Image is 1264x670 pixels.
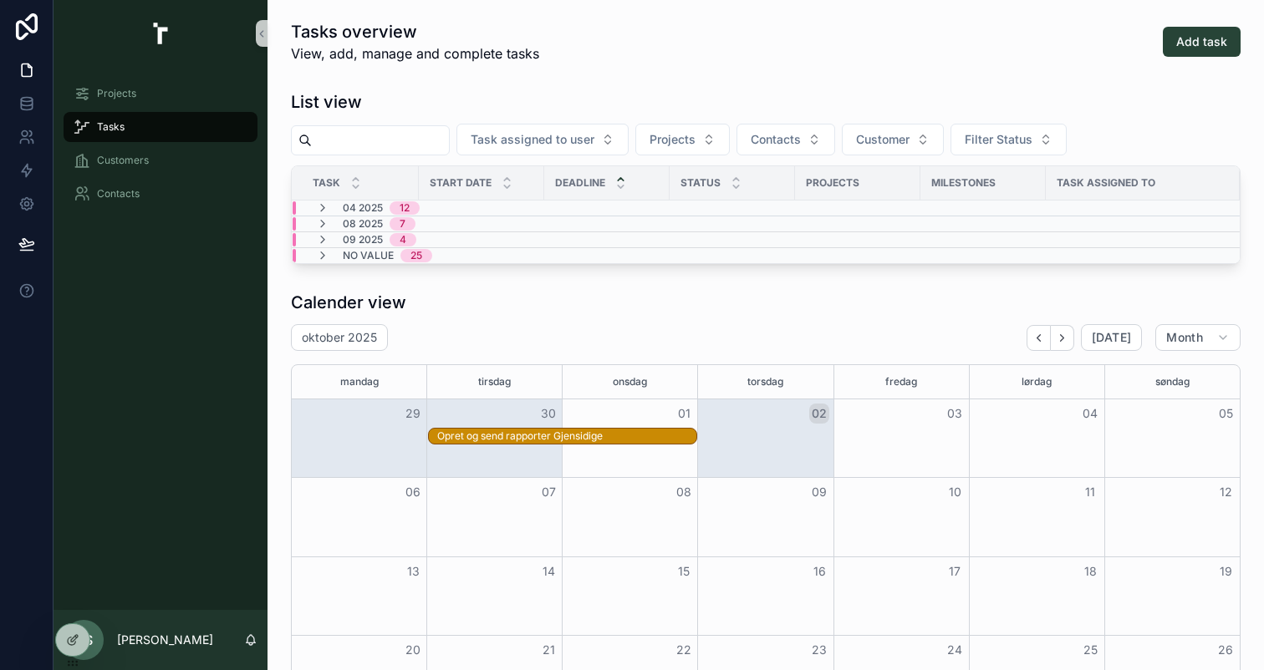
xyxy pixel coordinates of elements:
span: Deadline [555,176,605,190]
span: Projects [650,131,696,148]
button: 12 [1216,482,1236,502]
span: 08 2025 [343,217,383,231]
button: Select Button [842,124,944,155]
button: 09 [809,482,829,502]
a: Customers [64,145,257,175]
div: onsdag [565,365,695,398]
button: Select Button [456,124,629,155]
span: Task assigned to [1057,176,1155,190]
span: 04 2025 [343,201,383,215]
div: mandag [294,365,424,398]
img: App logo [140,20,181,47]
button: 03 [945,404,965,424]
button: 01 [674,404,694,424]
button: 15 [674,561,694,581]
button: 04 [1080,404,1100,424]
button: Select Button [951,124,1067,155]
a: Contacts [64,179,257,209]
button: 23 [809,640,829,660]
span: Filter Status [965,131,1032,148]
div: fredag [837,365,966,398]
button: 21 [538,640,558,660]
button: Select Button [736,124,835,155]
button: 20 [403,640,423,660]
span: Task assigned to user [471,131,594,148]
span: No value [343,249,394,262]
div: 12 [400,201,410,215]
button: 10 [945,482,965,502]
button: 06 [403,482,423,502]
button: 16 [809,561,829,581]
p: [PERSON_NAME] [117,632,213,648]
button: 14 [538,561,558,581]
button: 11 [1080,482,1100,502]
button: 22 [674,640,694,660]
div: Opret og send rapporter Gjensidige [437,429,696,443]
div: Opret og send rapporter Gjensidige [437,429,696,444]
span: [DATE] [1092,330,1131,345]
h1: Tasks overview [291,20,539,43]
h1: Calender view [291,291,406,314]
button: 18 [1080,561,1100,581]
button: 17 [945,561,965,581]
span: Start date [430,176,492,190]
span: Customer [856,131,910,148]
span: Projects [97,87,136,100]
button: 25 [1080,640,1100,660]
span: Contacts [751,131,801,148]
span: Customers [97,154,149,167]
div: torsdag [701,365,830,398]
a: Projects [64,79,257,109]
div: søndag [1108,365,1237,398]
h2: oktober 2025 [302,329,377,346]
button: 19 [1216,561,1236,581]
button: Next [1051,325,1074,351]
button: Select Button [635,124,730,155]
span: Contacts [97,187,140,200]
button: Month [1155,324,1241,351]
button: 05 [1216,404,1236,424]
span: Tasks [97,120,125,134]
div: 25 [410,249,422,262]
button: 30 [538,404,558,424]
div: lørdag [972,365,1102,398]
a: Tasks [64,112,257,142]
span: Task [313,176,340,190]
button: 07 [538,482,558,502]
div: scrollable content [54,67,268,231]
button: 08 [674,482,694,502]
h1: List view [291,90,362,114]
button: 13 [403,561,423,581]
button: 26 [1216,640,1236,660]
div: tirsdag [430,365,559,398]
span: 09 2025 [343,233,383,246]
button: [DATE] [1081,324,1142,351]
button: Add task [1163,27,1241,57]
div: 7 [400,217,405,231]
div: 4 [400,233,406,246]
span: Month [1166,330,1203,345]
span: View, add, manage and complete tasks [291,43,539,63]
span: Add task [1176,33,1227,50]
button: 02 [809,404,829,424]
span: Status [680,176,721,190]
span: Milestones [931,176,996,190]
button: Back [1027,325,1051,351]
button: 24 [945,640,965,660]
span: Projects [806,176,859,190]
button: 29 [403,404,423,424]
